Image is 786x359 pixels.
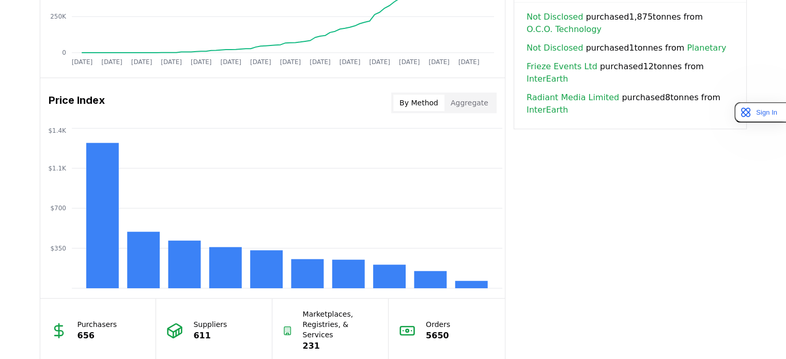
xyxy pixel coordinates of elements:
[303,309,378,340] p: Marketplaces, Registries, & Services
[458,58,480,66] tspan: [DATE]
[78,319,117,330] p: Purchasers
[280,58,301,66] tspan: [DATE]
[50,245,66,252] tspan: $350
[50,205,66,212] tspan: $700
[71,58,93,66] tspan: [DATE]
[101,58,122,66] tspan: [DATE]
[339,58,360,66] tspan: [DATE]
[527,11,583,23] a: Not Disclosed
[78,330,117,342] p: 656
[48,127,67,134] tspan: $1.4K
[62,49,66,56] tspan: 0
[191,58,212,66] tspan: [DATE]
[193,319,227,330] p: Suppliers
[131,58,152,66] tspan: [DATE]
[426,319,450,330] p: Orders
[50,13,67,20] tspan: 250K
[527,91,619,104] a: Radiant Media Limited
[250,58,271,66] tspan: [DATE]
[303,340,378,352] p: 231
[220,58,241,66] tspan: [DATE]
[426,330,450,342] p: 5650
[399,58,420,66] tspan: [DATE]
[527,60,597,73] a: Frieze Events Ltd
[527,23,602,36] a: O.C.O. Technology
[428,58,450,66] tspan: [DATE]
[527,42,583,54] a: Not Disclosed
[369,58,390,66] tspan: [DATE]
[161,58,182,66] tspan: [DATE]
[310,58,331,66] tspan: [DATE]
[48,165,67,172] tspan: $1.1K
[527,42,726,54] span: purchased 1 tonnes from
[527,104,568,116] a: InterEarth
[687,42,726,54] a: Planetary
[527,91,734,116] span: purchased 8 tonnes from
[393,95,444,111] button: By Method
[444,95,495,111] button: Aggregate
[527,11,734,36] span: purchased 1,875 tonnes from
[193,330,227,342] p: 611
[527,60,734,85] span: purchased 12 tonnes from
[527,73,568,85] a: InterEarth
[49,92,105,113] h3: Price Index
